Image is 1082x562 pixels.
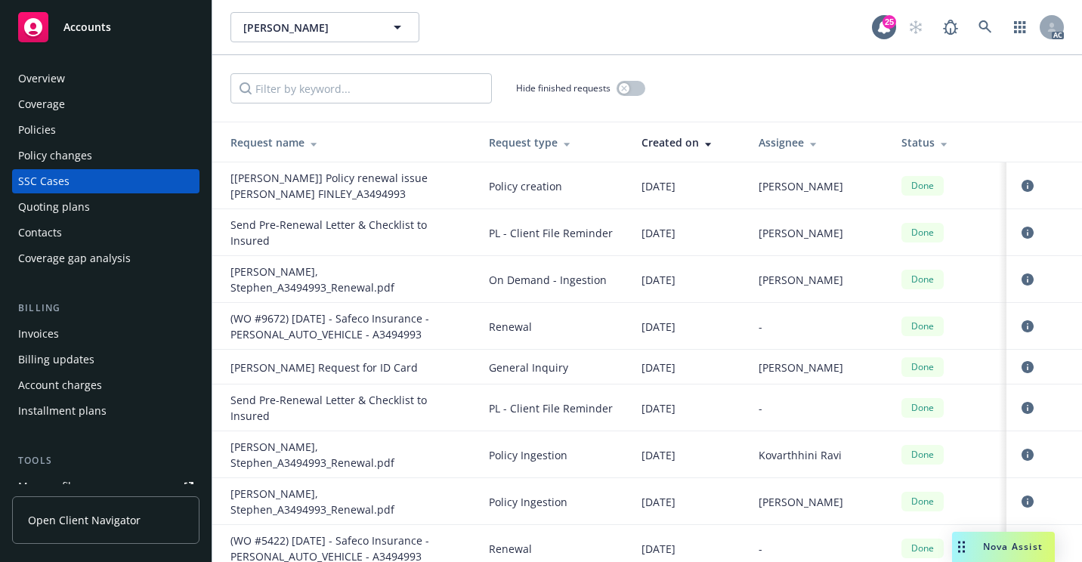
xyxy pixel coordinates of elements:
[641,134,734,150] div: Created on
[901,12,931,42] a: Start snowing
[1019,358,1037,376] a: circleInformation
[907,448,938,462] span: Done
[12,118,199,142] a: Policies
[759,400,878,416] div: -
[18,118,56,142] div: Policies
[230,360,457,375] div: Stephen Finley Request for ID Card
[641,178,675,194] span: [DATE]
[18,246,131,270] div: Coverage gap analysis
[18,195,90,219] div: Quoting plans
[18,399,107,423] div: Installment plans
[907,360,938,374] span: Done
[489,319,617,335] span: Renewal
[641,272,675,288] span: [DATE]
[489,134,617,150] div: Request type
[18,169,70,193] div: SSC Cases
[1019,317,1037,335] a: circleInformation
[28,512,141,528] span: Open Client Navigator
[12,144,199,168] a: Policy changes
[907,273,938,286] span: Done
[952,532,1055,562] button: Nova Assist
[230,217,457,249] div: Send Pre-Renewal Letter & Checklist to Insured
[759,360,843,375] span: [PERSON_NAME]
[1019,446,1037,464] a: circleInformation
[1019,270,1037,289] a: circleInformation
[12,195,199,219] a: Quoting plans
[970,12,1000,42] a: Search
[230,170,457,202] div: [IVANS] Policy renewal issue STEPHEN FINLEY_A3494993
[18,373,102,397] div: Account charges
[230,12,419,42] button: [PERSON_NAME]
[907,542,938,555] span: Done
[489,272,617,288] span: On Demand - Ingestion
[230,134,465,150] div: Request name
[489,178,617,194] span: Policy creation
[230,392,457,424] div: Send Pre-Renewal Letter & Checklist to Insured
[907,226,938,239] span: Done
[489,541,617,557] span: Renewal
[12,221,199,245] a: Contacts
[952,532,971,562] div: Drag to move
[907,495,938,508] span: Done
[907,401,938,415] span: Done
[759,134,878,150] div: Assignee
[18,92,65,116] div: Coverage
[641,541,675,557] span: [DATE]
[1019,493,1037,511] a: circleInformation
[935,12,966,42] a: Report a Bug
[489,360,617,375] span: General Inquiry
[12,246,199,270] a: Coverage gap analysis
[1005,12,1035,42] a: Switch app
[12,169,199,193] a: SSC Cases
[12,301,199,316] div: Billing
[12,66,199,91] a: Overview
[12,92,199,116] a: Coverage
[883,15,896,29] div: 25
[641,319,675,335] span: [DATE]
[12,453,199,468] div: Tools
[1019,177,1037,195] a: circleInformation
[641,225,675,241] span: [DATE]
[759,225,843,241] span: [PERSON_NAME]
[63,21,111,33] span: Accounts
[759,272,843,288] span: [PERSON_NAME]
[12,6,199,48] a: Accounts
[230,310,457,342] div: (WO #9672) 11/12/24 - Safeco Insurance - PERSONAL_AUTO_VEHICLE - A3494993
[1019,224,1037,242] a: circleInformation
[907,320,938,333] span: Done
[230,439,457,471] div: Finley, Stephen_A3494993_Renewal.pdf
[759,541,878,557] div: -
[18,474,82,499] div: Manage files
[18,144,92,168] div: Policy changes
[489,225,617,241] span: PL - Client File Reminder
[12,347,199,372] a: Billing updates
[230,486,457,517] div: Finley, Stephen_A3494993_Renewal.pdf
[18,347,94,372] div: Billing updates
[907,179,938,193] span: Done
[1019,399,1037,417] a: circleInformation
[641,360,675,375] span: [DATE]
[18,322,59,346] div: Invoices
[641,494,675,510] span: [DATE]
[489,400,617,416] span: PL - Client File Reminder
[18,221,62,245] div: Contacts
[12,322,199,346] a: Invoices
[516,82,611,94] span: Hide finished requests
[759,319,878,335] div: -
[230,264,457,295] div: Finley, Stephen_A3494993_Renewal.pdf
[12,373,199,397] a: Account charges
[230,73,492,103] input: Filter by keyword...
[641,447,675,463] span: [DATE]
[759,178,843,194] span: [PERSON_NAME]
[759,447,842,463] span: Kovarthhini Ravi
[18,66,65,91] div: Overview
[641,400,675,416] span: [DATE]
[983,540,1043,553] span: Nova Assist
[12,399,199,423] a: Installment plans
[901,134,994,150] div: Status
[12,474,199,499] a: Manage files
[243,20,374,36] span: [PERSON_NAME]
[759,494,843,510] span: [PERSON_NAME]
[489,494,617,510] span: Policy Ingestion
[489,447,617,463] span: Policy Ingestion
